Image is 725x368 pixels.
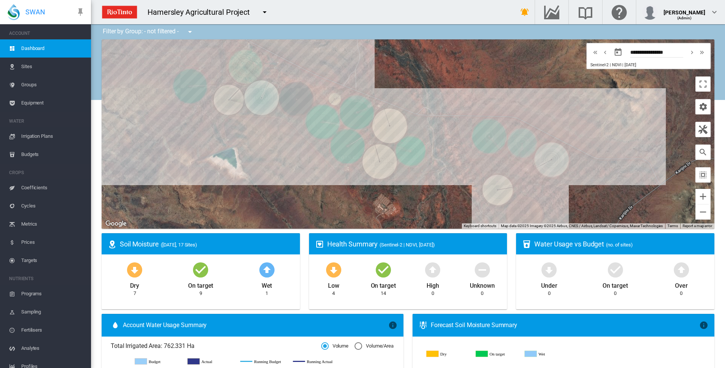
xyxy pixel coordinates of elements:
md-icon: icon-select-all [698,170,708,179]
span: Coefficients [21,179,85,197]
md-icon: icon-checkbox-marked-circle [374,260,392,279]
div: Health Summary [327,239,501,249]
div: Dry [130,279,139,290]
img: profile.jpg [642,5,658,20]
g: Dry [427,351,470,357]
md-icon: icon-chevron-left [601,48,609,57]
md-icon: icon-heart-box-outline [315,240,324,249]
md-radio-button: Volume/Area [355,343,394,350]
span: Map data ©2025 Imagery ©2025 Airbus, CNES / Airbus, Landsat / Copernicus, Maxar Technologies [501,224,663,228]
img: Google [104,219,129,229]
md-icon: icon-menu-down [260,8,269,17]
a: Report a map error [683,224,712,228]
div: Forecast Soil Moisture Summary [431,321,699,329]
md-icon: icon-information [699,321,708,330]
div: Wet [262,279,272,290]
g: Running Actual [293,358,338,365]
g: Actual [188,358,233,365]
span: Groups [21,76,85,94]
button: md-calendar [610,45,626,60]
span: Equipment [21,94,85,112]
button: icon-cog [695,99,711,114]
div: Under [541,279,557,290]
button: icon-magnify [695,145,711,160]
g: Wet [525,351,568,357]
span: ([DATE], 17 Sites) [161,242,197,248]
span: Sampling [21,303,85,321]
md-radio-button: Volume [321,343,348,350]
div: 0 [680,290,683,297]
span: Irrigation Plans [21,127,85,145]
button: icon-chevron-double-right [697,48,707,57]
div: 4 [332,290,335,297]
md-icon: icon-checkbox-marked-circle [191,260,210,279]
md-icon: icon-information [388,321,397,330]
div: Over [675,279,688,290]
button: icon-select-all [695,167,711,182]
span: Sentinel-2 | NDVI [590,62,621,67]
md-icon: icon-map-marker-radius [108,240,117,249]
div: 0 [548,290,551,297]
md-icon: Search the knowledge base [576,8,595,17]
button: icon-chevron-right [687,48,697,57]
div: On target [188,279,213,290]
md-icon: icon-pin [76,8,85,17]
div: On target [603,279,628,290]
div: 1 [265,290,268,297]
div: [PERSON_NAME] [664,6,705,13]
span: Analytes [21,339,85,357]
div: On target [371,279,396,290]
md-icon: icon-menu-down [185,27,195,36]
md-icon: icon-chevron-down [710,8,719,17]
div: Water Usage vs Budget [534,239,708,249]
div: 9 [199,290,202,297]
span: WATER [9,115,85,127]
g: Running Budget [240,358,286,365]
md-icon: icon-arrow-up-bold-circle [258,260,276,279]
md-icon: icon-cup-water [522,240,531,249]
button: icon-bell-ring [517,5,532,20]
button: icon-chevron-double-left [590,48,600,57]
span: ACCOUNT [9,27,85,39]
div: Filter by Group: - not filtered - [97,24,200,39]
md-icon: icon-chevron-right [688,48,696,57]
div: Unknown [470,279,494,290]
span: Cycles [21,197,85,215]
md-icon: icon-cog [698,102,708,111]
md-icon: Click here for help [610,8,628,17]
span: Account Water Usage Summary [123,321,388,329]
button: Zoom in [695,189,711,204]
span: NUTRIENTS [9,273,85,285]
span: Total Irrigated Area: 762.331 Ha [111,342,321,350]
span: Dashboard [21,39,85,58]
button: Zoom out [695,204,711,220]
div: 0 [481,290,483,297]
div: 0 [614,290,617,297]
md-icon: icon-magnify [698,148,708,157]
md-icon: icon-arrow-down-bold-circle [126,260,144,279]
md-icon: icon-arrow-down-bold-circle [325,260,343,279]
g: Budget [135,358,180,365]
span: Metrics [21,215,85,233]
span: Fertilisers [21,321,85,339]
md-icon: icon-checkbox-marked-circle [606,260,625,279]
span: (Admin) [677,16,692,20]
a: Open this area in Google Maps (opens a new window) [104,219,129,229]
div: 0 [432,290,434,297]
a: Terms [667,224,678,228]
div: Hamersley Agricultural Project [148,7,257,17]
button: icon-menu-down [182,24,198,39]
g: On target [476,351,519,357]
md-icon: Go to the Data Hub [543,8,561,17]
span: SWAN [25,7,45,17]
span: Programs [21,285,85,303]
button: icon-chevron-left [600,48,610,57]
button: Toggle fullscreen view [695,76,711,92]
md-icon: icon-arrow-down-bold-circle [540,260,558,279]
div: Soil Moisture [120,239,294,249]
span: Sites [21,58,85,76]
md-icon: icon-water [111,321,120,330]
span: Prices [21,233,85,251]
div: 14 [381,290,386,297]
span: | [DATE] [622,62,636,67]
